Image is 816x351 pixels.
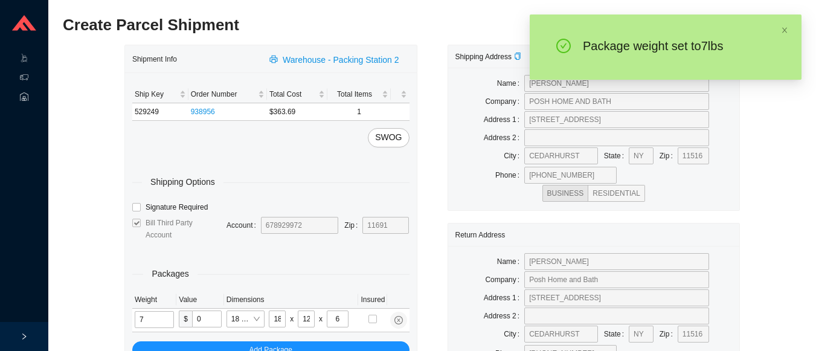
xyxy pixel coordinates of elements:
span: Shipping Options [142,175,223,189]
span: 18 x 12 x 5 [231,311,260,327]
label: Zip [660,147,678,164]
div: Copy [514,51,521,63]
span: Signature Required [141,201,213,213]
label: Address 1 [484,289,524,306]
label: Company [485,271,524,288]
span: BUSINESS [547,189,584,198]
span: RESIDENTIAL [593,189,640,198]
th: Dimensions [224,291,359,309]
span: Ship Key [135,88,177,100]
span: Total Cost [269,88,316,100]
div: x [319,313,323,325]
div: Return Address [455,224,733,246]
span: Warehouse - Packing Station 2 [283,53,399,67]
span: close [781,27,788,34]
span: Total Items [330,88,380,100]
label: Address 2 [484,308,524,324]
label: Name [497,253,524,270]
td: 529249 [132,103,188,121]
label: Company [485,93,524,110]
th: Order Number sortable [188,86,267,103]
span: $ [179,311,192,327]
button: SWOG [368,128,409,147]
span: check-circle [556,39,571,56]
label: Name [497,75,524,92]
th: Ship Key sortable [132,86,188,103]
th: Weight [132,291,176,309]
input: W [298,311,315,327]
span: copy [514,53,521,60]
div: x [290,313,294,325]
th: undefined sortable [391,86,409,103]
div: Shipment Info [132,48,262,70]
th: Total Cost sortable [267,86,327,103]
td: $363.69 [267,103,327,121]
label: Account [226,217,261,234]
td: 1 [327,103,391,121]
label: City [504,147,524,164]
label: Address 1 [484,111,524,128]
input: H [327,311,349,327]
button: close-circle [390,312,407,329]
th: Total Items sortable [327,86,391,103]
label: Zip [660,326,678,343]
label: Address 2 [484,129,524,146]
span: Packages [143,267,197,281]
a: 938956 [191,108,215,116]
span: Bill Third Party Account [141,217,220,241]
label: State [604,147,629,164]
input: L [269,311,286,327]
label: Phone [495,167,524,184]
th: Value [176,291,224,309]
h2: Create Parcel Shipment [63,14,617,36]
button: printerWarehouse - Packing Station 2 [262,51,409,68]
span: printer [269,55,280,65]
span: SWOG [375,130,402,144]
label: Zip [344,217,362,234]
label: State [604,326,629,343]
span: Shipping Address [455,53,521,61]
div: Package weight set to 7 lb s [583,39,763,53]
span: Order Number [191,88,255,100]
label: City [504,326,524,343]
span: right [21,333,28,340]
th: Insured [358,291,387,309]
